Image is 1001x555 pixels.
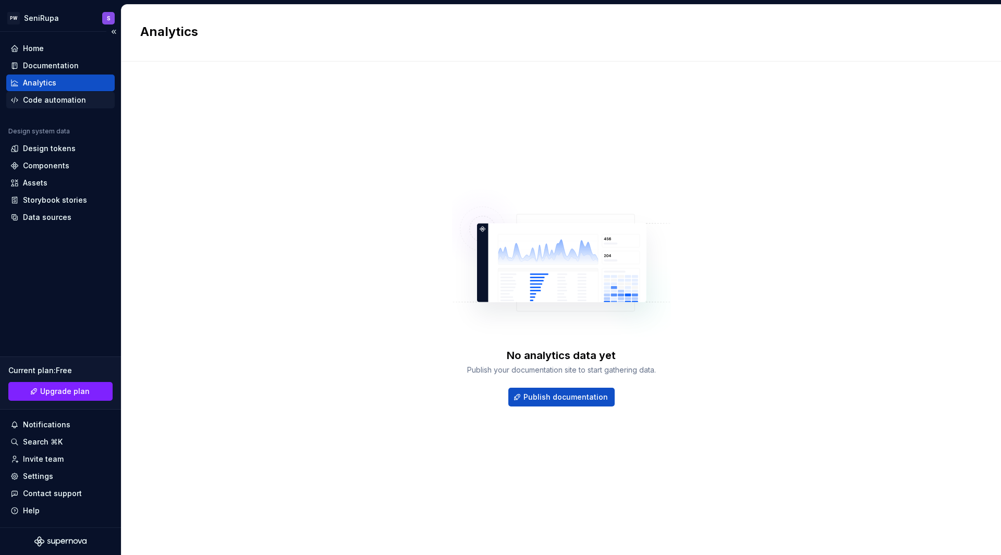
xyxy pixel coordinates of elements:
div: S [107,14,111,22]
div: Settings [23,471,53,482]
div: PW [7,12,20,24]
button: Collapse sidebar [106,24,121,39]
div: Search ⌘K [23,437,63,447]
div: Code automation [23,95,86,105]
div: Design system data [8,127,70,135]
span: Upgrade plan [40,386,90,397]
button: Contact support [6,485,115,502]
div: Notifications [23,420,70,430]
a: Code automation [6,92,115,108]
a: Storybook stories [6,192,115,208]
div: Publish your documentation site to start gathering data. [467,365,656,375]
a: Invite team [6,451,115,467]
button: Notifications [6,416,115,433]
a: Assets [6,175,115,191]
span: Publish documentation [523,392,608,402]
a: Design tokens [6,140,115,157]
svg: Supernova Logo [34,536,87,547]
a: Analytics [6,75,115,91]
a: Components [6,157,115,174]
button: Help [6,502,115,519]
div: No analytics data yet [507,348,616,363]
a: Data sources [6,209,115,226]
a: Upgrade plan [8,382,113,401]
div: Contact support [23,488,82,499]
div: Documentation [23,60,79,71]
button: PWSeniRupaS [2,7,119,29]
div: Invite team [23,454,64,464]
div: Components [23,161,69,171]
a: Documentation [6,57,115,74]
h2: Analytics [140,23,970,40]
div: Current plan : Free [8,365,113,376]
button: Search ⌘K [6,434,115,450]
div: Analytics [23,78,56,88]
a: Home [6,40,115,57]
div: Storybook stories [23,195,87,205]
a: Settings [6,468,115,485]
div: Assets [23,178,47,188]
div: Design tokens [23,143,76,154]
div: Home [23,43,44,54]
button: Publish documentation [508,388,615,406]
div: SeniRupa [24,13,59,23]
div: Data sources [23,212,71,223]
div: Help [23,505,40,516]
